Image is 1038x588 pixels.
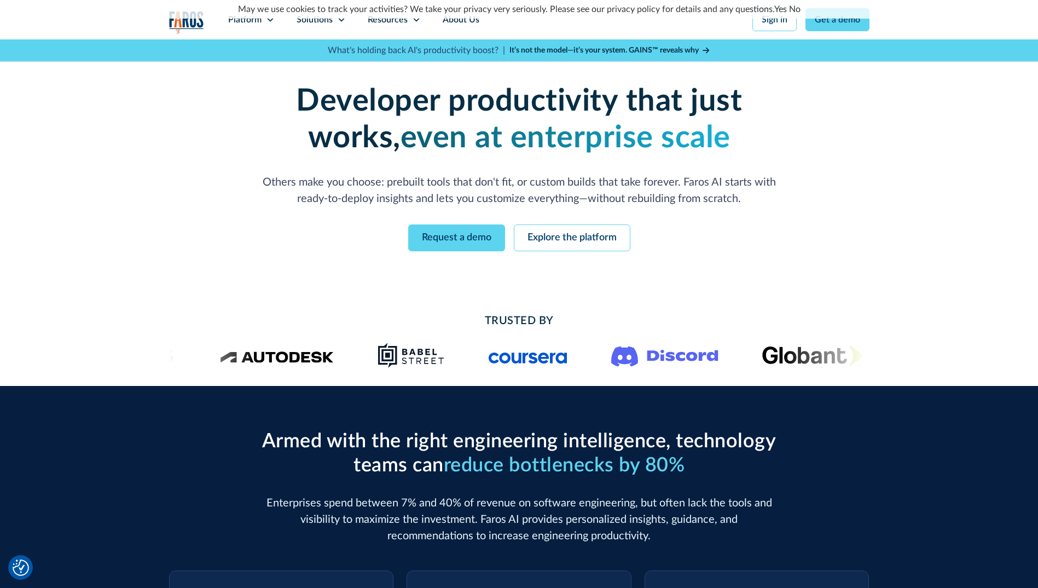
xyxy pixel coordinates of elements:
[220,348,334,363] img: Logo of the design software company Autodesk.
[514,224,630,251] a: Explore the platform
[509,47,699,54] strong: It’s not the model—it’s your system. GAINS™ reveals why
[378,342,445,368] img: Babel Street logo png
[13,560,29,576] button: Cookie Settings
[805,8,869,31] a: Get a demo
[489,347,567,364] img: Logo of the online learning platform Coursera.
[509,45,711,56] a: It’s not the model—it’s your system. GAINS™ reveals why
[297,13,333,26] div: Solutions
[228,13,262,26] div: Platform
[762,345,863,366] img: Globant's logo
[257,313,782,329] h2: Trusted By
[774,5,787,14] a: Yes
[789,5,801,14] a: No
[257,430,782,477] h2: Armed with the right engineering intelligence, technology teams can
[401,123,730,153] strong: even at enterprise scale
[169,11,204,33] img: Logo of the analytics and reporting company Faros.
[257,174,782,207] p: Others make you choose: prebuilt tools that don't fit, or custom builds that take forever. Faros ...
[296,86,742,153] strong: Developer productivity that just works,
[169,11,204,33] a: home
[257,495,782,544] p: Enterprises spend between 7% and 40% of revenue on software engineering, but often lack the tools...
[328,44,505,57] p: What's holding back AI's productivity boost? |
[408,224,505,251] a: Request a demo
[368,13,408,26] div: Resources
[611,344,718,367] img: Logo of the communication platform Discord.
[752,8,797,31] a: Sign in
[444,456,685,475] span: reduce bottlenecks by 80%
[13,560,29,576] img: Revisit consent button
